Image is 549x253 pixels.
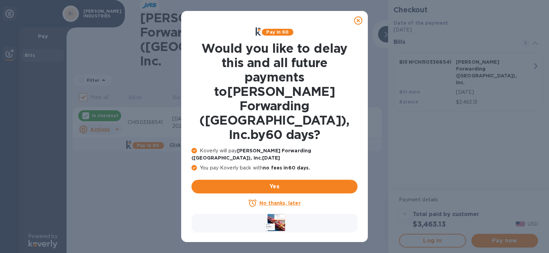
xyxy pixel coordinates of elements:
[191,148,311,161] b: [PERSON_NAME] Forwarding ([GEOGRAPHIC_DATA]), Inc. [DATE]
[191,180,358,193] button: Yes
[197,182,352,191] span: Yes
[191,41,358,142] h1: Would you like to delay this and all future payments to [PERSON_NAME] Forwarding ([GEOGRAPHIC_DAT...
[266,29,289,35] b: Pay in 60
[263,165,310,170] b: no fees in 60 days .
[259,200,300,206] u: No thanks, later
[191,164,358,172] p: You pay Koverly back with
[191,147,358,162] p: Koverly will pay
